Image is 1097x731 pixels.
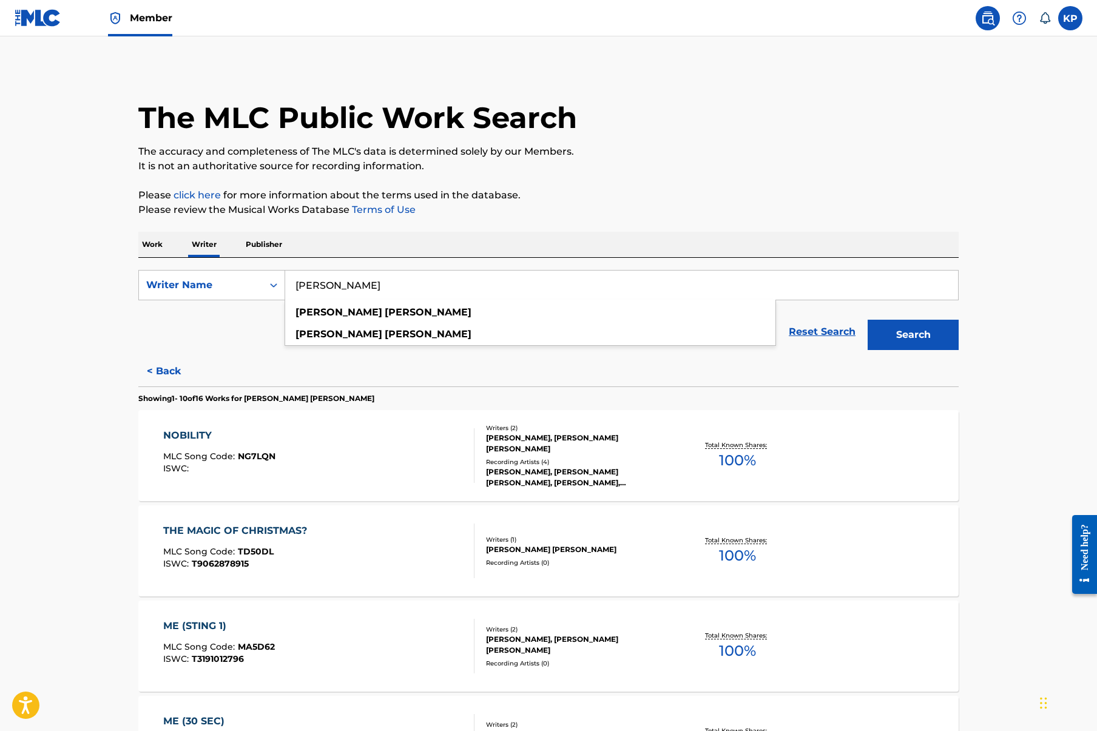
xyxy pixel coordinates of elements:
[705,631,770,640] p: Total Known Shares:
[138,159,959,173] p: It is not an authoritative source for recording information.
[719,450,756,471] span: 100 %
[486,659,669,668] div: Recording Artists ( 0 )
[719,640,756,662] span: 100 %
[1036,673,1097,731] iframe: Chat Widget
[163,428,275,443] div: NOBILITY
[138,601,959,692] a: ME (STING 1)MLC Song Code:MA5D62ISWC:T3191012796Writers (2)[PERSON_NAME], [PERSON_NAME] [PERSON_N...
[138,99,577,136] h1: The MLC Public Work Search
[486,467,669,488] div: [PERSON_NAME], [PERSON_NAME] [PERSON_NAME], [PERSON_NAME], [PERSON_NAME] [PERSON_NAME], [PERSON_N...
[138,270,959,356] form: Search Form
[486,423,669,433] div: Writers ( 2 )
[163,546,238,557] span: MLC Song Code :
[295,306,382,318] strong: [PERSON_NAME]
[138,410,959,501] a: NOBILITYMLC Song Code:NG7LQNISWC:Writers (2)[PERSON_NAME], [PERSON_NAME] [PERSON_NAME]Recording A...
[295,328,382,340] strong: [PERSON_NAME]
[486,720,669,729] div: Writers ( 2 )
[486,433,669,454] div: [PERSON_NAME], [PERSON_NAME] [PERSON_NAME]
[486,457,669,467] div: Recording Artists ( 4 )
[976,6,1000,30] a: Public Search
[163,451,238,462] span: MLC Song Code :
[163,524,313,538] div: THE MAGIC OF CHRISTMAS?
[138,505,959,596] a: THE MAGIC OF CHRISTMAS?MLC Song Code:TD50DLISWC:T9062878915Writers (1)[PERSON_NAME] [PERSON_NAME]...
[486,634,669,656] div: [PERSON_NAME], [PERSON_NAME] [PERSON_NAME]
[486,544,669,555] div: [PERSON_NAME] [PERSON_NAME]
[385,306,471,318] strong: [PERSON_NAME]
[138,188,959,203] p: Please for more information about the terms used in the database.
[138,393,374,404] p: Showing 1 - 10 of 16 Works for [PERSON_NAME] [PERSON_NAME]
[163,463,192,474] span: ISWC :
[138,144,959,159] p: The accuracy and completeness of The MLC's data is determined solely by our Members.
[1040,685,1047,721] div: Drag
[138,203,959,217] p: Please review the Musical Works Database
[1007,6,1031,30] div: Help
[138,232,166,257] p: Work
[238,641,275,652] span: MA5D62
[130,11,172,25] span: Member
[108,11,123,25] img: Top Rightsholder
[1012,11,1027,25] img: help
[385,328,471,340] strong: [PERSON_NAME]
[192,653,244,664] span: T3191012796
[174,189,221,201] a: click here
[163,714,277,729] div: ME (30 SEC)
[138,356,211,386] button: < Back
[486,558,669,567] div: Recording Artists ( 0 )
[981,11,995,25] img: search
[486,625,669,634] div: Writers ( 2 )
[163,619,275,633] div: ME (STING 1)
[242,232,286,257] p: Publisher
[15,9,61,27] img: MLC Logo
[192,558,249,569] span: T9062878915
[188,232,220,257] p: Writer
[486,535,669,544] div: Writers ( 1 )
[163,558,192,569] span: ISWC :
[238,451,275,462] span: NG7LQN
[163,641,238,652] span: MLC Song Code :
[163,653,192,664] span: ISWC :
[783,318,862,345] a: Reset Search
[719,545,756,567] span: 100 %
[868,320,959,350] button: Search
[1039,12,1051,24] div: Notifications
[238,546,274,557] span: TD50DL
[705,440,770,450] p: Total Known Shares:
[1058,6,1082,30] div: User Menu
[1063,505,1097,605] iframe: Resource Center
[146,278,255,292] div: Writer Name
[705,536,770,545] p: Total Known Shares:
[349,204,416,215] a: Terms of Use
